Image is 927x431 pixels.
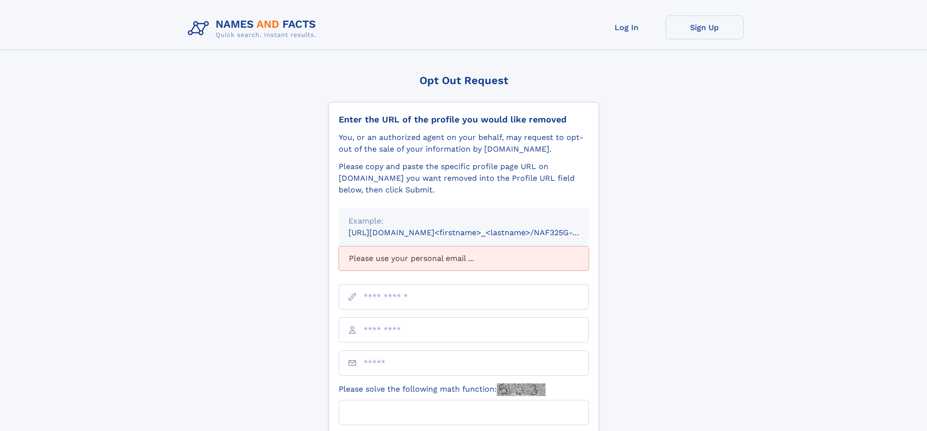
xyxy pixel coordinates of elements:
img: Logo Names and Facts [184,16,324,42]
small: [URL][DOMAIN_NAME]<firstname>_<lastname>/NAF325G-xxxxxxxx [348,228,607,237]
a: Sign Up [666,16,744,39]
div: Enter the URL of the profile you would like removed [339,114,589,125]
div: Please copy and paste the specific profile page URL on [DOMAIN_NAME] you want removed into the Pr... [339,161,589,196]
div: You, or an authorized agent on your behalf, may request to opt-out of the sale of your informatio... [339,132,589,155]
label: Please solve the following math function: [339,383,545,396]
div: Opt Out Request [328,74,599,86]
a: Log In [588,16,666,39]
div: Please use your personal email ... [339,246,589,271]
div: Example: [348,215,579,227]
